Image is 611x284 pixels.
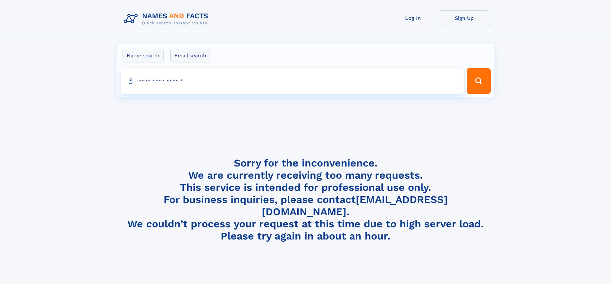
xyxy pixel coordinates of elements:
[170,49,210,62] label: Email search
[123,49,164,62] label: Name search
[439,10,490,26] a: Sign Up
[262,193,448,218] a: [EMAIL_ADDRESS][DOMAIN_NAME]
[121,68,464,94] input: search input
[467,68,490,94] button: Search Button
[387,10,439,26] a: Log In
[121,10,214,28] img: Logo Names and Facts
[121,157,490,242] h4: Sorry for the inconvenience. We are currently receiving too many requests. This service is intend...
